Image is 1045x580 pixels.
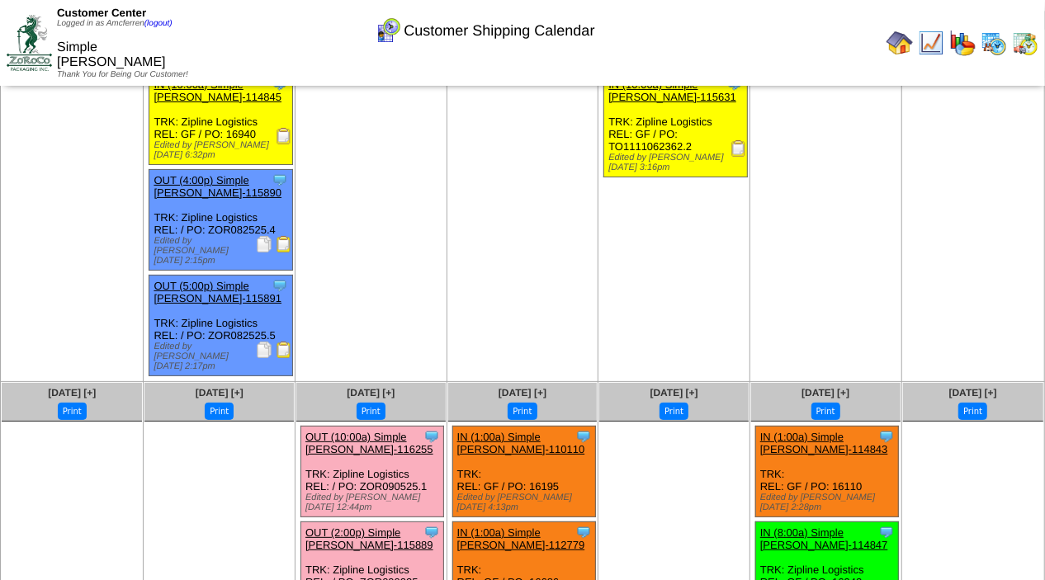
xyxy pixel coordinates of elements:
img: ZoRoCo_Logo(Green%26Foil)%20jpg.webp [7,15,52,70]
img: Packing Slip [256,342,272,358]
img: line_graph.gif [918,30,944,56]
img: Bill of Lading [276,236,292,252]
button: Print [508,403,537,420]
a: (logout) [144,19,173,28]
button: Print [958,403,987,420]
img: calendarprod.gif [981,30,1007,56]
div: Edited by [PERSON_NAME] [DATE] 4:13pm [457,493,595,512]
a: OUT (10:00a) Simple [PERSON_NAME]-116255 [305,431,433,455]
span: Logged in as Amcferren [57,19,173,28]
a: [DATE] [+] [196,387,244,398]
a: [DATE] [+] [949,387,997,398]
img: Tooltip [575,524,592,540]
a: [DATE] [+] [499,387,546,398]
a: [DATE] [+] [347,387,395,398]
a: [DATE] [+] [801,387,849,398]
img: Tooltip [272,277,288,294]
div: Edited by [PERSON_NAME] [DATE] 2:15pm [154,236,291,266]
a: IN (8:00a) Simple [PERSON_NAME]-114847 [760,526,888,551]
img: home.gif [887,30,913,56]
div: Edited by [PERSON_NAME] [DATE] 12:44pm [305,493,443,512]
a: OUT (4:00p) Simple [PERSON_NAME]-115890 [154,174,281,199]
img: Receiving Document [276,128,292,144]
img: Tooltip [423,524,440,540]
button: Print [811,403,840,420]
div: TRK: Zipline Logistics REL: / PO: ZOR082525.4 [149,170,292,271]
button: Print [58,403,87,420]
img: Tooltip [575,428,592,445]
button: Print [205,403,234,420]
img: calendarinout.gif [1012,30,1038,56]
a: IN (1:00a) Simple [PERSON_NAME]-110110 [457,431,585,455]
div: TRK: REL: GF / PO: 16110 [755,427,898,517]
a: [DATE] [+] [650,387,698,398]
div: Edited by [PERSON_NAME] [DATE] 6:32pm [154,140,291,160]
span: Thank You for Being Our Customer! [57,70,188,79]
a: [DATE] [+] [48,387,96,398]
img: Tooltip [878,524,895,540]
span: Customer Shipping Calendar [404,22,594,40]
img: Packing Slip [256,236,272,252]
div: TRK: Zipline Logistics REL: / PO: ZOR090525.1 [301,427,444,517]
button: Print [660,403,688,420]
div: TRK: REL: GF / PO: 16195 [452,427,595,517]
a: IN (1:00a) Simple [PERSON_NAME]-114843 [760,431,888,455]
img: Tooltip [878,428,895,445]
a: OUT (5:00p) Simple [PERSON_NAME]-115891 [154,280,281,304]
a: IN (1:00a) Simple [PERSON_NAME]-112779 [457,526,585,551]
a: OUT (2:00p) Simple [PERSON_NAME]-115889 [305,526,433,551]
div: Edited by [PERSON_NAME] [DATE] 3:16pm [608,153,746,172]
img: Tooltip [423,428,440,445]
img: Tooltip [272,172,288,188]
img: Receiving Document [731,140,747,157]
div: TRK: Zipline Logistics REL: / PO: ZOR082525.5 [149,276,292,376]
button: Print [357,403,385,420]
div: TRK: Zipline Logistics REL: GF / PO: 16940 [149,74,292,165]
div: Edited by [PERSON_NAME] [DATE] 2:17pm [154,342,291,371]
img: calendarcustomer.gif [375,17,401,44]
div: TRK: Zipline Logistics REL: GF / PO: TO1111062362.2 [604,74,747,177]
div: Edited by [PERSON_NAME] [DATE] 2:28pm [760,493,898,512]
img: Bill of Lading [276,342,292,358]
span: Simple [PERSON_NAME] [57,40,166,69]
span: Customer Center [57,7,146,19]
img: graph.gif [949,30,976,56]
